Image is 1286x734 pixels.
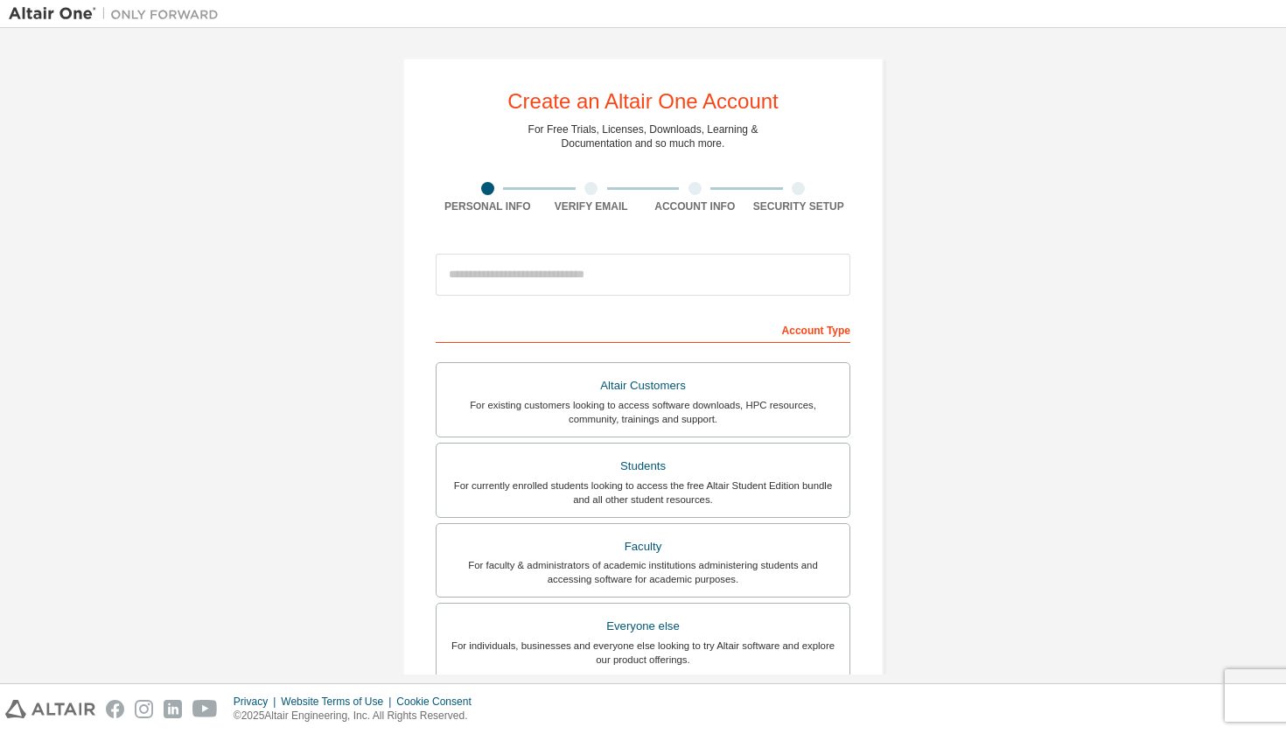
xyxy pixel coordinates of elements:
[9,5,227,23] img: Altair One
[447,558,839,586] div: For faculty & administrators of academic institutions administering students and accessing softwa...
[234,709,482,724] p: © 2025 Altair Engineering, Inc. All Rights Reserved.
[281,695,396,709] div: Website Terms of Use
[436,199,540,213] div: Personal Info
[447,479,839,507] div: For currently enrolled students looking to access the free Altair Student Edition bundle and all ...
[507,91,779,112] div: Create an Altair One Account
[447,535,839,559] div: Faculty
[447,398,839,426] div: For existing customers looking to access software downloads, HPC resources, community, trainings ...
[643,199,747,213] div: Account Info
[135,700,153,718] img: instagram.svg
[447,454,839,479] div: Students
[747,199,851,213] div: Security Setup
[447,614,839,639] div: Everyone else
[5,700,95,718] img: altair_logo.svg
[164,700,182,718] img: linkedin.svg
[192,700,218,718] img: youtube.svg
[234,695,281,709] div: Privacy
[447,639,839,667] div: For individuals, businesses and everyone else looking to try Altair software and explore our prod...
[447,374,839,398] div: Altair Customers
[106,700,124,718] img: facebook.svg
[540,199,644,213] div: Verify Email
[528,122,758,150] div: For Free Trials, Licenses, Downloads, Learning & Documentation and so much more.
[396,695,481,709] div: Cookie Consent
[436,315,850,343] div: Account Type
